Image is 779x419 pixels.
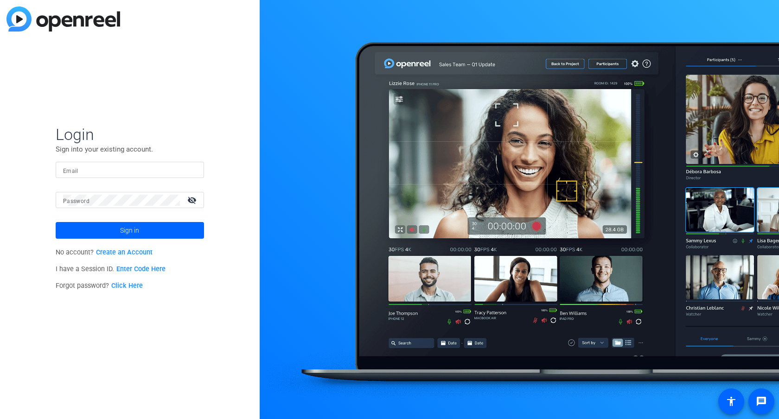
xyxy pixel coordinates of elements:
[56,144,204,154] p: Sign into your existing account.
[116,265,166,273] a: Enter Code Here
[182,193,204,207] mat-icon: visibility_off
[726,396,737,407] mat-icon: accessibility
[56,265,166,273] span: I have a Session ID.
[63,168,78,174] mat-label: Email
[96,248,153,256] a: Create an Account
[56,222,204,239] button: Sign in
[6,6,120,32] img: blue-gradient.svg
[56,282,143,290] span: Forgot password?
[111,282,143,290] a: Click Here
[756,396,767,407] mat-icon: message
[63,165,197,176] input: Enter Email Address
[120,219,139,242] span: Sign in
[56,248,153,256] span: No account?
[56,125,204,144] span: Login
[63,198,89,204] mat-label: Password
